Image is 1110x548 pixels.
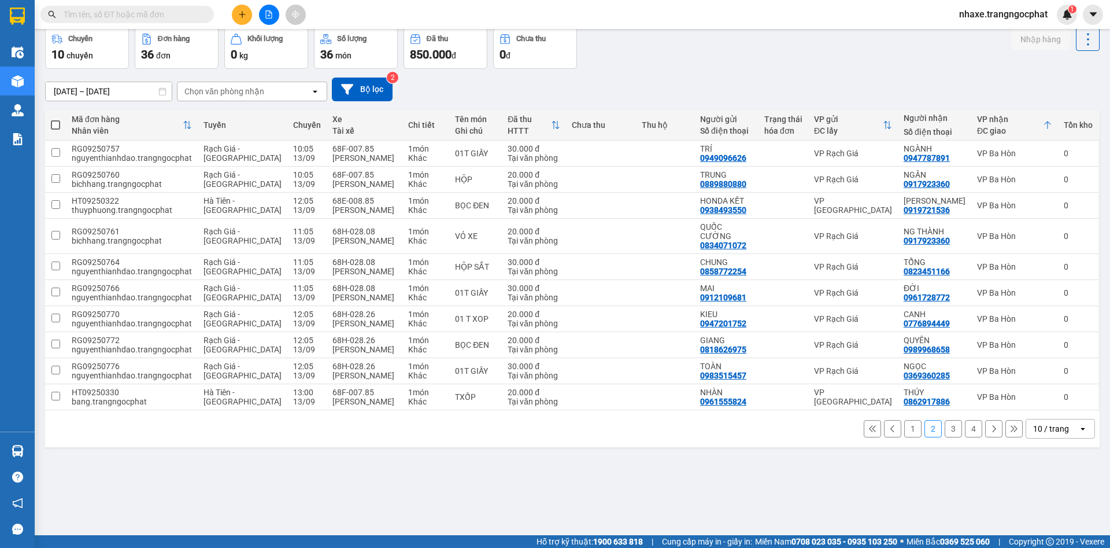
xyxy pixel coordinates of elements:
[814,366,892,376] div: VP Rạch Giá
[293,258,321,267] div: 11:05
[508,196,560,205] div: 20.000 đ
[332,267,397,276] div: [PERSON_NAME]
[904,293,950,302] div: 0961728772
[387,72,398,83] sup: 2
[293,267,321,276] div: 13/09
[293,362,321,371] div: 12:05
[814,196,892,215] div: VP [GEOGRAPHIC_DATA]
[72,267,192,276] div: nguyenthianhdao.trangngocphat
[906,535,990,548] span: Miền Bắc
[332,371,397,380] div: [PERSON_NAME]
[977,314,1052,323] div: VP Ba Hòn
[814,340,892,350] div: VP Rạch Giá
[700,345,746,354] div: 0818626975
[72,362,192,371] div: RG09250776
[814,388,892,406] div: VP [GEOGRAPHIC_DATA]
[408,205,443,215] div: Khác
[904,284,965,293] div: ĐỜI
[293,319,321,328] div: 13/09
[332,336,397,345] div: 68H-028.26
[410,47,452,61] span: 850.000
[265,10,273,19] span: file-add
[291,10,299,19] span: aim
[408,196,443,205] div: 1 món
[293,397,321,406] div: 13/09
[904,113,965,123] div: Người nhận
[72,196,192,205] div: HT09250322
[814,288,892,297] div: VP Rạch Giá
[12,75,24,87] img: warehouse-icon
[332,258,397,267] div: 68H-028.08
[72,205,192,215] div: thuyphuong.trangngocphat
[203,120,282,130] div: Tuyến
[900,539,904,544] span: ⚪️
[700,397,746,406] div: 0961555824
[320,47,333,61] span: 36
[700,115,753,124] div: Người gửi
[286,5,306,25] button: aim
[508,126,551,135] div: HTTT
[408,310,443,319] div: 1 món
[203,196,282,215] span: Hà Tiên - [GEOGRAPHIC_DATA]
[700,310,753,319] div: KIEU
[141,47,154,61] span: 36
[72,258,192,267] div: RG09250764
[904,205,950,215] div: 0919721536
[408,227,443,236] div: 1 món
[135,27,219,69] button: Đơn hàng36đơn
[231,47,237,61] span: 0
[700,284,753,293] div: MAI
[1064,262,1093,271] div: 0
[508,362,560,371] div: 30.000 đ
[971,110,1058,141] th: Toggle SortBy
[977,175,1052,184] div: VP Ba Hòn
[755,535,897,548] span: Miền Nam
[455,231,496,241] div: VỎ XE
[72,236,192,245] div: bichhang.trangngocphat
[508,227,560,236] div: 20.000 đ
[404,27,487,69] button: Đã thu850.000đ
[72,345,192,354] div: nguyenthianhdao.trangngocphat
[408,397,443,406] div: Khác
[72,153,192,163] div: nguyenthianhdao.trangngocphat
[945,420,962,437] button: 3
[310,87,320,96] svg: open
[332,144,397,153] div: 68F-007.85
[950,7,1057,21] span: nhaxe.trangngocphat
[499,47,506,61] span: 0
[700,196,753,205] div: HONDA KẾT
[72,170,192,179] div: RG09250760
[516,35,546,43] div: Chưa thu
[72,319,192,328] div: nguyenthianhdao.trangngocphat
[293,196,321,205] div: 12:05
[508,170,560,179] div: 20.000 đ
[700,205,746,215] div: 0938493550
[814,175,892,184] div: VP Rạch Giá
[700,319,746,328] div: 0947201752
[508,258,560,267] div: 30.000 đ
[408,371,443,380] div: Khác
[508,236,560,245] div: Tại văn phòng
[293,179,321,189] div: 13/09
[332,227,397,236] div: 68H-028.08
[508,144,560,153] div: 30.000 đ
[1064,366,1093,376] div: 0
[508,284,560,293] div: 30.000 đ
[814,115,883,124] div: VP gửi
[332,345,397,354] div: [PERSON_NAME]
[203,144,282,163] span: Rạch Giá - [GEOGRAPHIC_DATA]
[700,267,746,276] div: 0858772254
[977,231,1052,241] div: VP Ba Hòn
[332,115,397,124] div: Xe
[408,179,443,189] div: Khác
[408,284,443,293] div: 1 món
[940,537,990,546] strong: 0369 525 060
[232,5,252,25] button: plus
[1064,149,1093,158] div: 0
[700,170,753,179] div: TRUNG
[293,236,321,245] div: 13/09
[72,144,192,153] div: RG09250757
[977,366,1052,376] div: VP Ba Hòn
[977,201,1052,210] div: VP Ba Hòn
[1064,288,1093,297] div: 0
